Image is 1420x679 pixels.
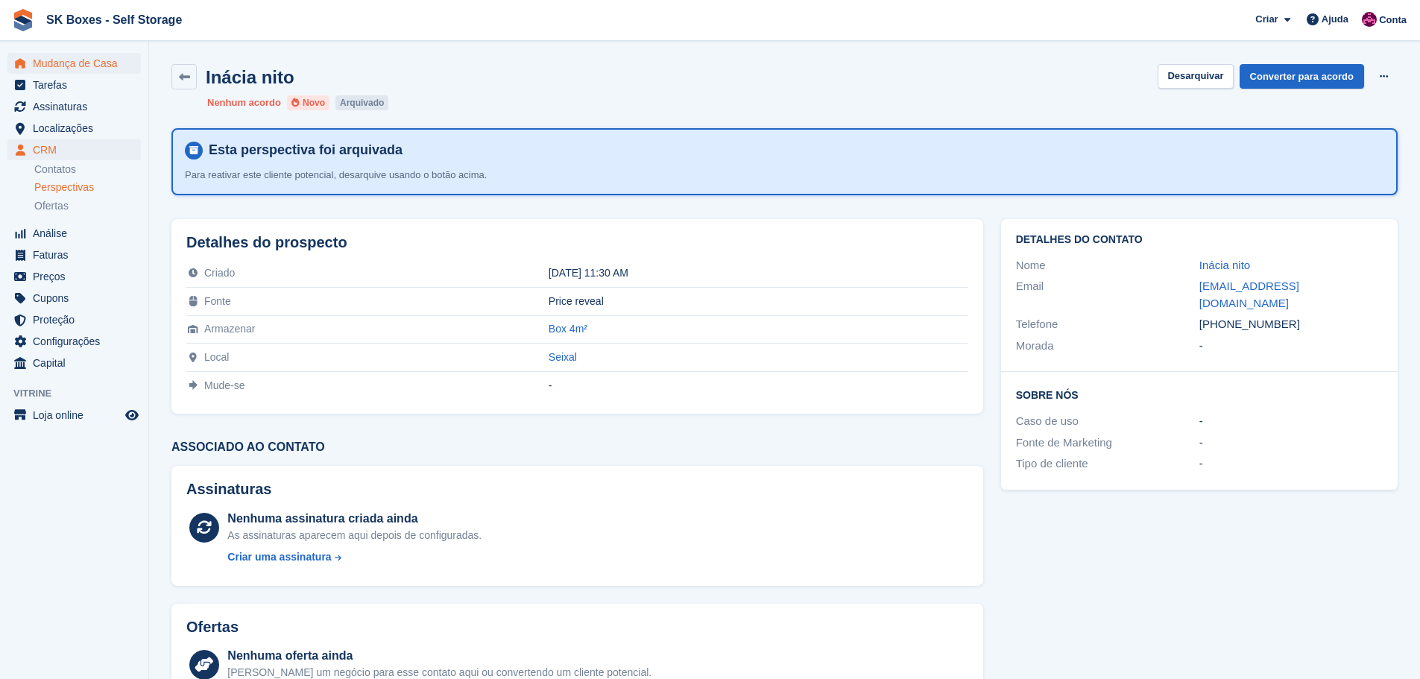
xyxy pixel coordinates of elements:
[171,440,983,454] h3: Associado ao contato
[33,331,122,352] span: Configurações
[7,353,141,373] a: menu
[7,139,141,160] a: menu
[204,379,244,391] span: Mude-se
[7,75,141,95] a: menu
[1199,413,1383,430] div: -
[549,323,587,335] a: Box 4m²
[227,647,651,665] div: Nenhuma oferta ainda
[1199,316,1383,333] div: [PHONE_NUMBER]
[1199,455,1383,473] div: -
[7,96,141,117] a: menu
[33,118,122,139] span: Localizações
[1240,64,1364,89] a: Converter para acordo
[33,353,122,373] span: Capital
[33,309,122,330] span: Proteção
[33,223,122,244] span: Análise
[34,162,141,177] a: Contatos
[1016,234,1383,246] h2: Detalhes do contato
[33,266,122,287] span: Preços
[33,75,122,95] span: Tarefas
[549,351,577,363] a: Seixal
[1016,278,1199,312] div: Email
[33,53,122,74] span: Mudança de Casa
[186,481,968,498] h2: Assinaturas
[13,386,148,401] span: Vitrine
[1016,257,1199,274] div: Nome
[1016,435,1199,452] div: Fonte de Marketing
[549,295,968,307] div: Price reveal
[12,9,34,31] img: stora-icon-8386f47178a22dfd0bd8f6a31ec36ba5ce8667c1dd55bd0f319d3a0aa187defe.svg
[7,53,141,74] a: menu
[227,510,482,528] div: Nenhuma assinatura criada ainda
[227,549,331,565] div: Criar uma assinatura
[287,95,329,110] li: Novo
[549,267,968,279] div: [DATE] 11:30 AM
[7,288,141,309] a: menu
[1158,64,1233,89] button: Desarquivar
[204,267,235,279] span: Criado
[33,96,122,117] span: Assinaturas
[186,619,239,636] h2: Ofertas
[1016,387,1383,402] h2: Sobre Nós
[7,244,141,265] a: menu
[123,406,141,424] a: Loja de pré-visualização
[1016,338,1199,355] div: Morada
[7,223,141,244] a: menu
[204,323,255,335] span: Armazenar
[33,244,122,265] span: Faturas
[1016,413,1199,430] div: Caso de uso
[186,234,968,251] h2: Detalhes do prospecto
[203,142,1384,159] h4: Esta perspectiva foi arquivada
[335,95,388,110] li: Arquivado
[34,180,94,195] span: Perspectivas
[204,351,229,363] span: Local
[33,405,122,426] span: Loja online
[1199,435,1383,452] div: -
[34,199,69,213] span: Ofertas
[7,331,141,352] a: menu
[227,549,482,565] a: Criar uma assinatura
[1199,338,1383,355] div: -
[33,288,122,309] span: Cupons
[33,139,122,160] span: CRM
[227,528,482,543] div: As assinaturas aparecem aqui depois de configuradas.
[1199,259,1250,271] a: Inácia nito
[207,95,281,110] li: Nenhum acordo
[40,7,188,32] a: SK Boxes - Self Storage
[204,295,231,307] span: Fonte
[34,198,141,214] a: Ofertas
[7,118,141,139] a: menu
[1379,13,1407,28] span: Conta
[549,379,968,391] div: -
[206,67,294,87] h2: Inácia nito
[1255,12,1278,27] span: Criar
[1322,12,1348,27] span: Ajuda
[185,168,707,183] p: Para reativar este cliente potencial, desarquive usando o botão acima.
[1362,12,1377,27] img: Joana Alegria
[1199,280,1299,309] a: [EMAIL_ADDRESS][DOMAIN_NAME]
[7,309,141,330] a: menu
[34,180,141,195] a: Perspectivas
[1016,316,1199,333] div: Telefone
[7,266,141,287] a: menu
[7,405,141,426] a: menu
[1016,455,1199,473] div: Tipo de cliente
